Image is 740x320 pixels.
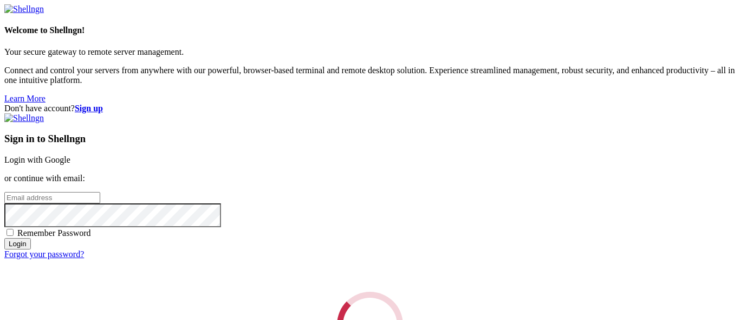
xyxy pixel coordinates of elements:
[4,47,736,57] p: Your secure gateway to remote server management.
[4,25,736,35] h4: Welcome to Shellngn!
[7,229,14,236] input: Remember Password
[17,228,91,238] span: Remember Password
[4,4,44,14] img: Shellngn
[4,249,84,259] a: Forgot your password?
[4,174,736,183] p: or continue with email:
[4,94,46,103] a: Learn More
[4,113,44,123] img: Shellngn
[4,155,70,164] a: Login with Google
[4,133,736,145] h3: Sign in to Shellngn
[4,192,100,203] input: Email address
[4,238,31,249] input: Login
[4,66,736,85] p: Connect and control your servers from anywhere with our powerful, browser-based terminal and remo...
[4,104,736,113] div: Don't have account?
[75,104,103,113] a: Sign up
